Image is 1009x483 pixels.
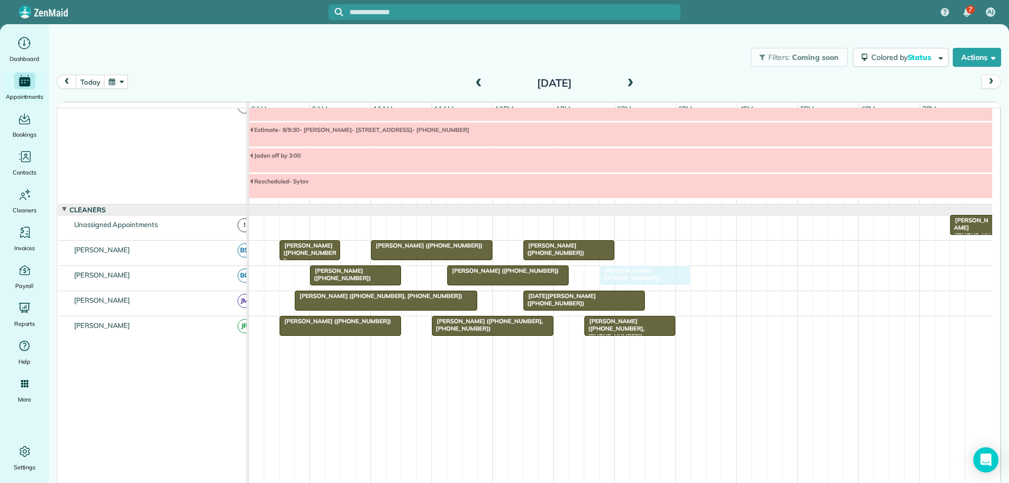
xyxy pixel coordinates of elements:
[13,205,36,215] span: Cleaners
[335,8,343,16] svg: Focus search
[987,8,994,16] span: AJ
[584,317,644,340] span: [PERSON_NAME] ([PHONE_NUMBER], [PHONE_NUMBER])
[599,267,661,282] span: [PERSON_NAME] ([PHONE_NUMBER])
[950,217,990,246] span: [PERSON_NAME] ([PHONE_NUMBER])
[920,105,939,113] span: 7pm
[969,5,972,14] span: 7
[615,105,633,113] span: 2pm
[294,292,462,300] span: [PERSON_NAME] ([PHONE_NUMBER], [PHONE_NUMBER])
[249,178,310,185] span: Rescheduled- Sytov
[554,105,572,113] span: 1pm
[431,317,543,332] span: [PERSON_NAME] ([PHONE_NUMBER], [PHONE_NUMBER])
[14,318,35,329] span: Reports
[4,224,45,253] a: Invoices
[908,53,933,62] span: Status
[4,35,45,64] a: Dashboard
[18,356,31,367] span: Help
[13,129,37,140] span: Bookings
[871,53,935,62] span: Colored by
[72,220,160,229] span: Unassigned Appointments
[15,281,34,291] span: Payroll
[18,394,31,405] span: More
[72,271,132,279] span: [PERSON_NAME]
[328,8,343,16] button: Focus search
[9,54,39,64] span: Dashboard
[768,53,790,62] span: Filters:
[279,242,336,264] span: [PERSON_NAME] ([PHONE_NUMBER])
[4,110,45,140] a: Bookings
[67,205,108,214] span: Cleaners
[4,300,45,329] a: Reports
[249,105,269,113] span: 8am
[249,126,470,133] span: Estimate- 9/9:30- [PERSON_NAME]- [STREET_ADDRESS]- [PHONE_NUMBER]
[956,1,978,24] div: 7 unread notifications
[4,443,45,472] a: Settings
[370,242,483,249] span: [PERSON_NAME] ([PHONE_NUMBER])
[310,267,371,282] span: [PERSON_NAME] ([PHONE_NUMBER])
[238,269,252,283] span: BC
[238,243,252,258] span: BS
[6,91,44,102] span: Appointments
[853,48,949,67] button: Colored byStatus
[4,262,45,291] a: Payroll
[4,73,45,102] a: Appointments
[238,218,252,232] span: !
[676,105,695,113] span: 3pm
[72,296,132,304] span: [PERSON_NAME]
[798,105,817,113] span: 5pm
[4,337,45,367] a: Help
[973,447,998,472] div: Open Intercom Messenger
[737,105,756,113] span: 4pm
[72,245,132,254] span: [PERSON_NAME]
[371,105,395,113] span: 10am
[279,317,392,325] span: [PERSON_NAME] ([PHONE_NUMBER])
[523,242,584,256] span: [PERSON_NAME] ([PHONE_NUMBER])
[447,267,559,274] span: [PERSON_NAME] ([PHONE_NUMBER])
[57,75,77,89] button: prev
[238,294,252,308] span: JM
[13,167,36,178] span: Contacts
[523,292,595,307] span: [DATE][PERSON_NAME] ([PHONE_NUMBER])
[792,53,839,62] span: Coming soon
[981,75,1001,89] button: next
[4,148,45,178] a: Contacts
[238,319,252,333] span: JR
[859,105,878,113] span: 6pm
[4,186,45,215] a: Cleaners
[14,462,36,472] span: Settings
[72,321,132,330] span: [PERSON_NAME]
[249,152,302,159] span: Jaden off by 3:00
[489,77,620,89] h2: [DATE]
[493,105,516,113] span: 12pm
[953,48,1001,67] button: Actions
[310,105,330,113] span: 9am
[14,243,35,253] span: Invoices
[432,105,456,113] span: 11am
[76,75,105,89] button: today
